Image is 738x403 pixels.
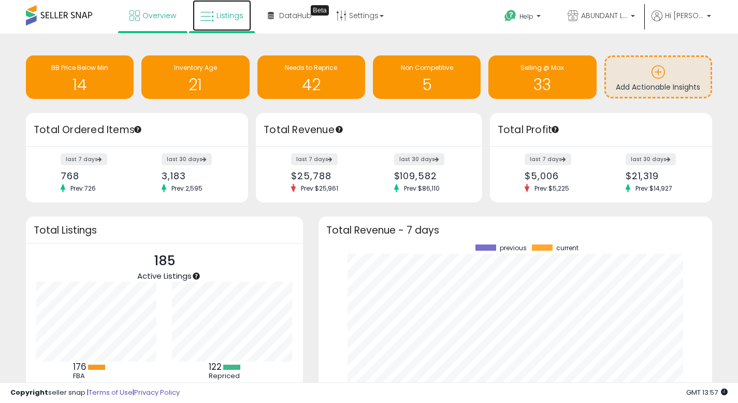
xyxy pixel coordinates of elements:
[192,271,201,281] div: Tooltip anchor
[500,244,527,252] span: previous
[137,251,192,271] p: 185
[520,63,564,72] span: Selling @ Max
[665,10,704,21] span: Hi [PERSON_NAME]
[504,9,517,22] i: Get Help
[61,170,129,181] div: 768
[162,170,230,181] div: 3,183
[162,153,212,165] label: last 30 days
[89,387,133,397] a: Terms of Use
[311,5,329,16] div: Tooltip anchor
[525,153,571,165] label: last 7 days
[581,10,628,21] span: ABUNDANT LiFE
[10,388,180,398] div: seller snap | |
[141,55,249,99] a: Inventory Age 21
[51,63,108,72] span: BB Price Below Min
[147,76,244,93] h1: 21
[209,361,222,373] b: 122
[134,387,180,397] a: Privacy Policy
[399,184,445,193] span: Prev: $86,110
[529,184,574,193] span: Prev: $5,225
[279,10,312,21] span: DataHub
[263,76,360,93] h1: 42
[291,153,338,165] label: last 7 days
[142,10,176,21] span: Overview
[34,123,240,137] h3: Total Ordered Items
[34,226,295,234] h3: Total Listings
[10,387,48,397] strong: Copyright
[296,184,343,193] span: Prev: $25,961
[335,125,344,134] div: Tooltip anchor
[137,270,192,281] span: Active Listings
[257,55,365,99] a: Needs to Reprice 42
[686,387,728,397] span: 2025-09-10 13:57 GMT
[394,170,464,181] div: $109,582
[373,55,481,99] a: Non Competitive 5
[285,63,337,72] span: Needs to Reprice
[65,184,101,193] span: Prev: 726
[26,55,134,99] a: BB Price Below Min 14
[525,170,593,181] div: $5,006
[496,2,551,34] a: Help
[326,226,704,234] h3: Total Revenue - 7 days
[394,153,444,165] label: last 30 days
[616,82,700,92] span: Add Actionable Insights
[551,125,560,134] div: Tooltip anchor
[626,153,676,165] label: last 30 days
[652,10,711,34] a: Hi [PERSON_NAME]
[216,10,243,21] span: Listings
[291,170,361,181] div: $25,788
[494,76,591,93] h1: 33
[488,55,596,99] a: Selling @ Max 33
[166,184,208,193] span: Prev: 2,595
[209,372,255,380] div: Repriced
[73,361,86,373] b: 176
[401,63,453,72] span: Non Competitive
[626,170,694,181] div: $21,319
[264,123,474,137] h3: Total Revenue
[519,12,533,21] span: Help
[61,153,107,165] label: last 7 days
[498,123,704,137] h3: Total Profit
[556,244,578,252] span: current
[630,184,677,193] span: Prev: $14,927
[73,372,120,380] div: FBA
[606,57,711,97] a: Add Actionable Insights
[378,76,475,93] h1: 5
[31,76,128,93] h1: 14
[133,125,142,134] div: Tooltip anchor
[174,63,217,72] span: Inventory Age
